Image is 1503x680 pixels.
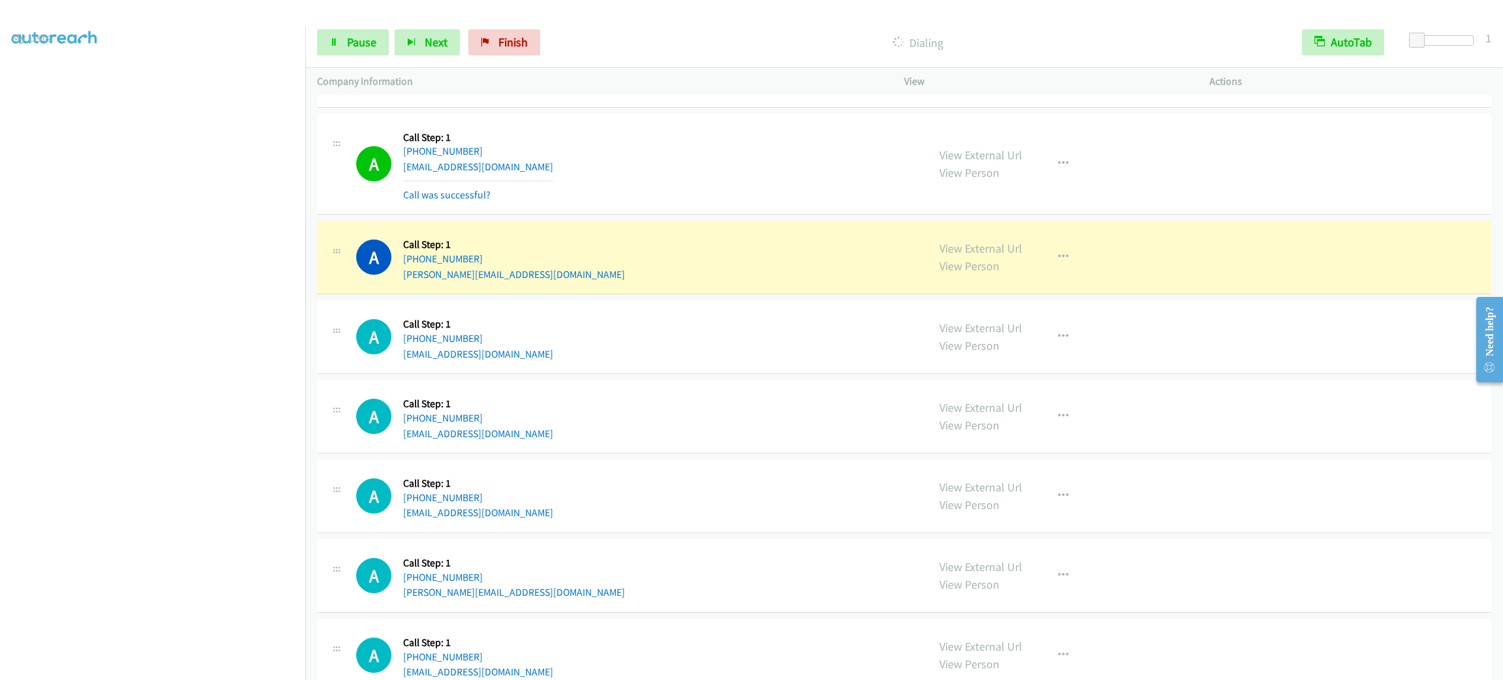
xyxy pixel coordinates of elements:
[12,30,51,45] a: My Lists
[468,29,540,55] a: Finish
[498,35,528,50] span: Finish
[403,318,553,331] h5: Call Step: 1
[425,35,448,50] span: Next
[356,399,391,434] h1: A
[403,586,625,598] a: [PERSON_NAME][EMAIL_ADDRESS][DOMAIN_NAME]
[1209,74,1491,89] p: Actions
[403,651,483,663] a: [PHONE_NUMBER]
[939,418,999,433] a: View Person
[356,319,391,354] div: The call is yet to be attempted
[395,29,460,55] button: Next
[939,559,1022,574] a: View External Url
[403,253,483,265] a: [PHONE_NUMBER]
[939,258,999,273] a: View Person
[403,636,553,649] h5: Call Step: 1
[356,478,391,514] h1: A
[403,189,491,201] a: Call was successful?
[939,657,999,672] a: View Person
[1485,29,1491,47] div: 1
[403,238,625,251] h5: Call Step: 1
[403,666,553,678] a: [EMAIL_ADDRESS][DOMAIN_NAME]
[403,491,483,504] a: [PHONE_NUMBER]
[939,165,999,180] a: View Person
[939,338,999,353] a: View Person
[403,397,553,410] h5: Call Step: 1
[403,412,483,424] a: [PHONE_NUMBER]
[939,639,1022,654] a: View External Url
[939,400,1022,415] a: View External Url
[403,506,553,519] a: [EMAIL_ADDRESS][DOMAIN_NAME]
[403,427,553,440] a: [EMAIL_ADDRESS][DOMAIN_NAME]
[317,29,389,55] a: Pause
[403,332,483,345] a: [PHONE_NUMBER]
[356,240,391,275] h1: A
[1465,288,1503,392] iframe: Resource Center
[356,558,391,593] h1: A
[558,34,1279,52] p: Dialing
[403,571,483,583] a: [PHONE_NUMBER]
[356,146,391,181] h1: A
[356,638,391,673] h1: A
[403,161,553,173] a: [EMAIL_ADDRESS][DOMAIN_NAME]
[317,74,881,89] p: Company Information
[939,241,1022,256] a: View External Url
[356,478,391,514] div: The call is yet to be attempted
[403,557,625,570] h5: Call Step: 1
[403,131,553,144] h5: Call Step: 1
[347,35,376,50] span: Pause
[1302,29,1384,55] button: AutoTab
[356,319,391,354] h1: A
[12,58,305,678] iframe: To enrich screen reader interactions, please activate Accessibility in Grammarly extension settings
[403,145,483,157] a: [PHONE_NUMBER]
[939,480,1022,495] a: View External Url
[403,268,625,281] a: [PERSON_NAME][EMAIL_ADDRESS][DOMAIN_NAME]
[939,577,999,592] a: View Person
[939,147,1022,162] a: View External Url
[904,74,1186,89] p: View
[403,477,553,490] h5: Call Step: 1
[939,497,999,512] a: View Person
[403,348,553,360] a: [EMAIL_ADDRESS][DOMAIN_NAME]
[939,320,1022,335] a: View External Url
